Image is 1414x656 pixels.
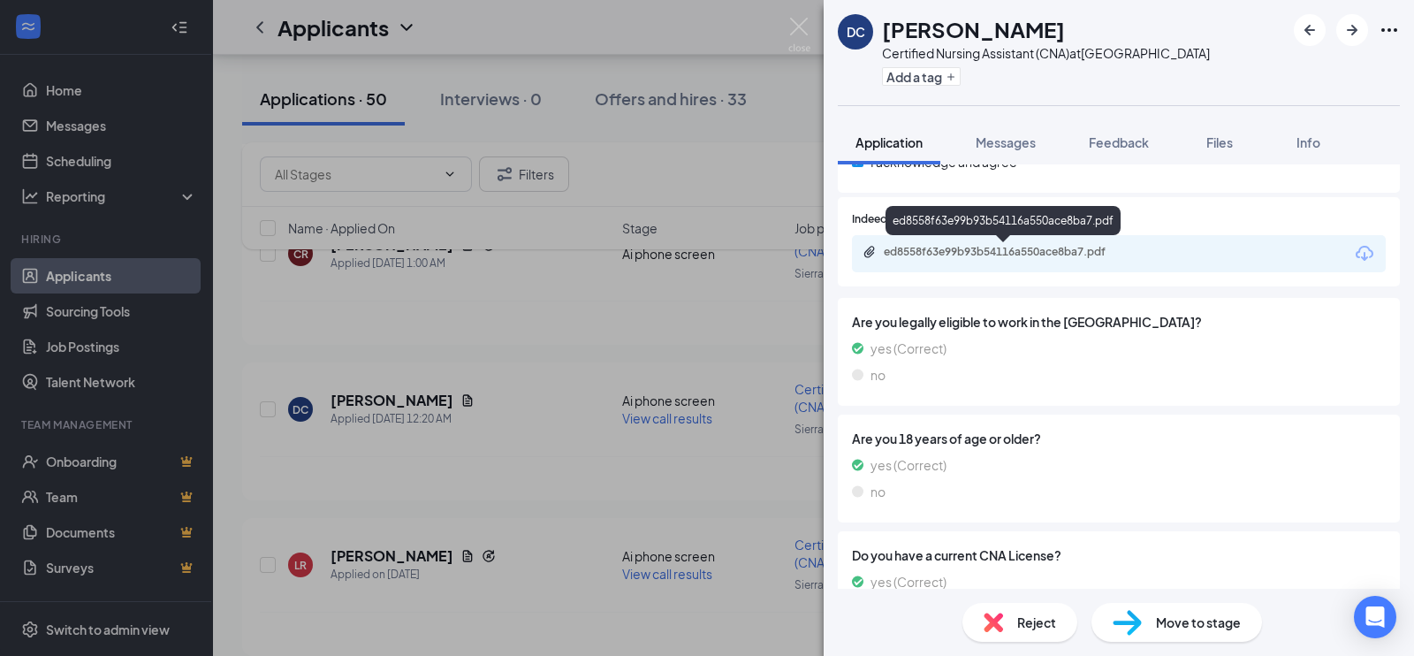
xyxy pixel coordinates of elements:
span: Feedback [1089,134,1149,150]
div: Certified Nursing Assistant (CNA) at [GEOGRAPHIC_DATA] [882,44,1210,62]
span: Files [1206,134,1233,150]
span: yes (Correct) [870,572,946,591]
div: Open Intercom Messenger [1354,596,1396,638]
span: Do you have a current CNA License? [852,545,1386,565]
span: Indeed Resume [852,211,930,228]
a: Papercliped8558f63e99b93b54116a550ace8ba7.pdf [863,245,1149,262]
svg: Ellipses [1379,19,1400,41]
div: ed8558f63e99b93b54116a550ace8ba7.pdf [884,245,1131,259]
span: Reject [1017,613,1056,632]
span: Messages [976,134,1036,150]
span: Are you 18 years of age or older? [852,429,1386,448]
svg: Paperclip [863,245,877,259]
span: Info [1296,134,1320,150]
button: PlusAdd a tag [882,67,961,86]
span: Move to stage [1156,613,1241,632]
span: Application [855,134,923,150]
button: ArrowLeftNew [1294,14,1326,46]
span: yes (Correct) [870,339,946,358]
span: no [870,365,886,385]
span: no [870,482,886,501]
h1: [PERSON_NAME] [882,14,1065,44]
button: ArrowRight [1336,14,1368,46]
svg: Download [1354,243,1375,264]
span: Are you legally eligible to work in the [GEOGRAPHIC_DATA]? [852,312,1386,332]
svg: Plus [946,72,956,82]
span: yes (Correct) [870,455,946,475]
div: ed8558f63e99b93b54116a550ace8ba7.pdf [886,206,1121,235]
svg: ArrowLeftNew [1299,19,1320,41]
svg: ArrowRight [1342,19,1363,41]
div: DC [847,23,865,41]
